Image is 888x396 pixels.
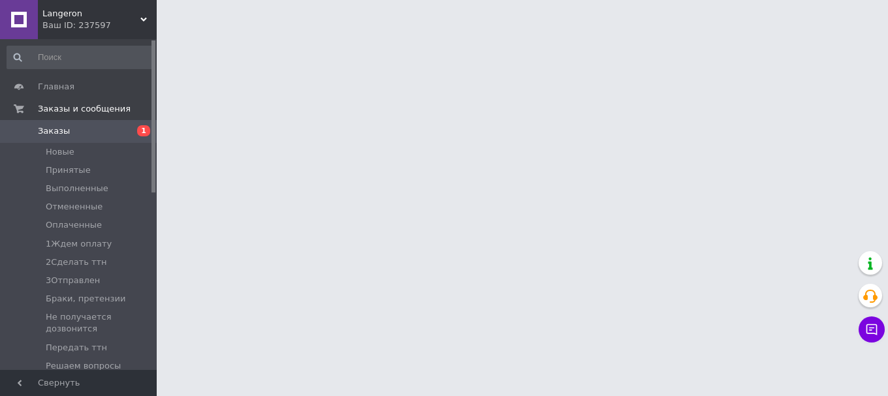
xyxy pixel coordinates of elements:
span: 2Сделать ттн [46,256,107,268]
span: Заказы и сообщения [38,103,131,115]
span: Принятые [46,164,91,176]
span: Langeron [42,8,140,20]
span: Отмененные [46,201,103,213]
span: 1 [137,125,150,136]
span: Браки, претензии [46,293,125,305]
button: Чат с покупателем [859,316,885,343]
span: Выполненные [46,183,108,194]
div: Ваш ID: 237597 [42,20,157,31]
span: Новые [46,146,74,158]
span: Решаем вопросы [46,360,121,372]
span: 1Ждем оплату [46,238,112,250]
span: Заказы [38,125,70,137]
span: Не получается дозвонится [46,311,153,335]
span: Главная [38,81,74,93]
span: Передать ттн [46,342,107,354]
input: Поиск [7,46,154,69]
span: Оплаченные [46,219,102,231]
span: 3Отправлен [46,275,100,286]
